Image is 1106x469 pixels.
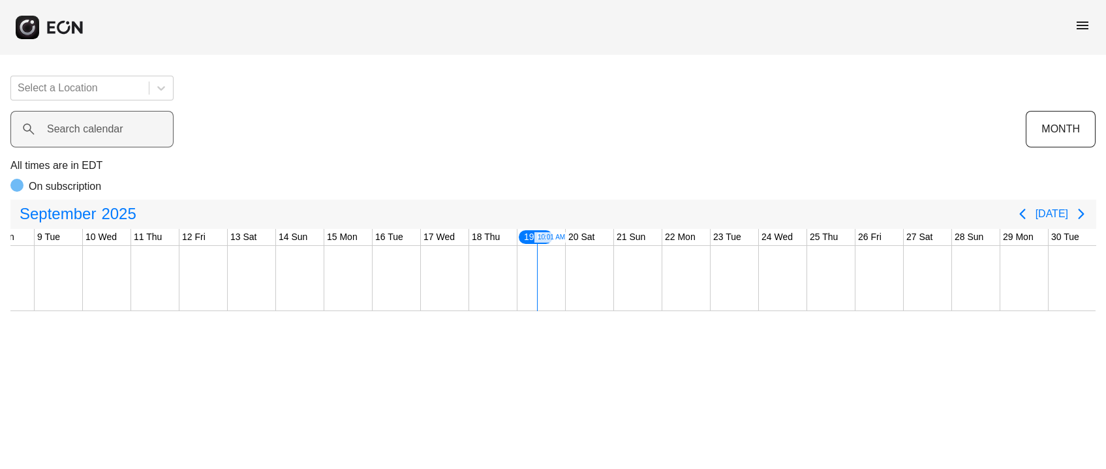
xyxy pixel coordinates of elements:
[131,229,164,245] div: 11 Thu
[83,229,119,245] div: 10 Wed
[35,229,63,245] div: 9 Tue
[1000,229,1036,245] div: 29 Mon
[614,229,648,245] div: 21 Sun
[662,229,698,245] div: 22 Mon
[855,229,884,245] div: 26 Fri
[12,201,144,227] button: September2025
[421,229,457,245] div: 17 Wed
[17,201,99,227] span: September
[373,229,406,245] div: 16 Tue
[566,229,597,245] div: 20 Sat
[276,229,310,245] div: 14 Sun
[1075,18,1090,33] span: menu
[179,229,208,245] div: 12 Fri
[228,229,259,245] div: 13 Sat
[1068,201,1094,227] button: Next page
[99,201,138,227] span: 2025
[10,158,1096,174] p: All times are in EDT
[517,229,554,245] div: 19 Fri
[1036,202,1068,226] button: [DATE]
[807,229,840,245] div: 25 Thu
[324,229,360,245] div: 15 Mon
[1026,111,1096,147] button: MONTH
[1009,201,1036,227] button: Previous page
[904,229,935,245] div: 27 Sat
[469,229,502,245] div: 18 Thu
[47,121,123,137] label: Search calendar
[759,229,795,245] div: 24 Wed
[29,179,101,194] p: On subscription
[952,229,986,245] div: 28 Sun
[711,229,744,245] div: 23 Tue
[1049,229,1082,245] div: 30 Tue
